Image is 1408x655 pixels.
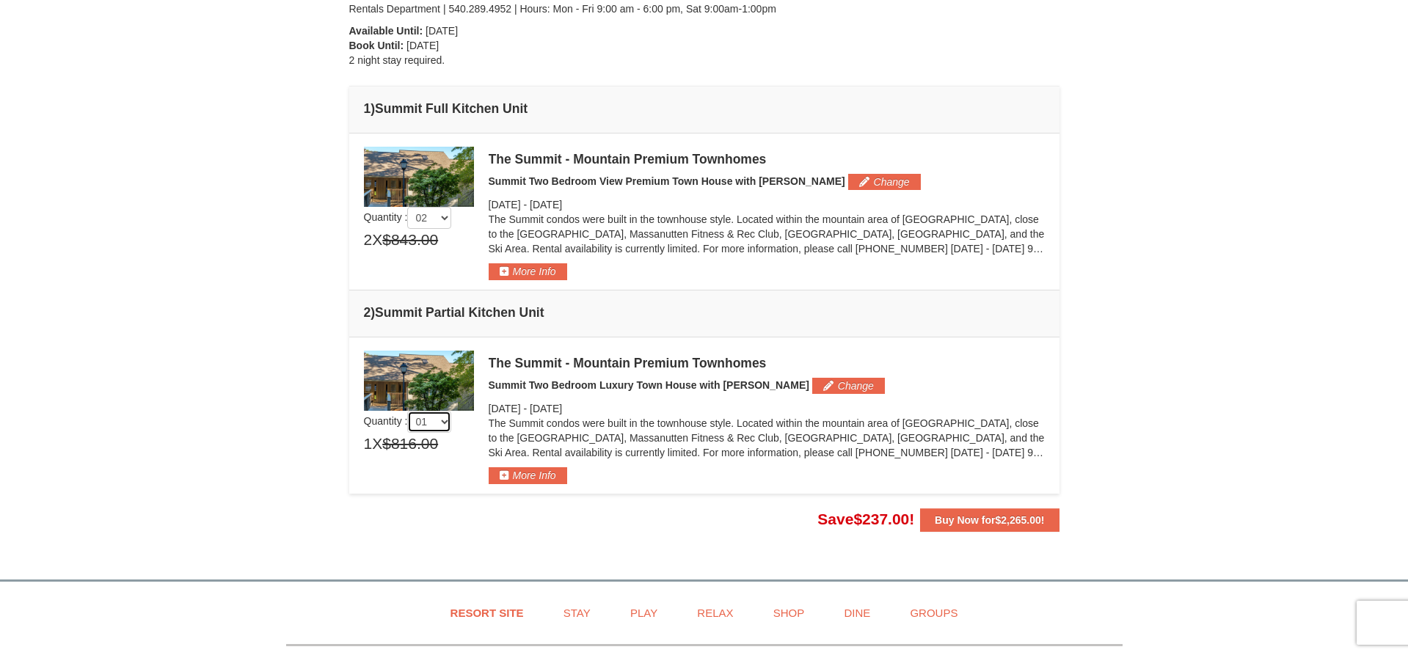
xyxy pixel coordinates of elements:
[372,229,382,251] span: X
[825,596,889,629] a: Dine
[812,378,885,394] button: Change
[755,596,823,629] a: Shop
[523,403,527,414] span: -
[489,467,567,483] button: More Info
[489,212,1045,256] p: The Summit condos were built in the townhouse style. Located within the mountain area of [GEOGRAP...
[545,596,609,629] a: Stay
[489,416,1045,460] p: The Summit condos were built in the townhouse style. Located within the mountain area of [GEOGRAP...
[426,25,458,37] span: [DATE]
[382,229,438,251] span: $843.00
[371,101,375,116] span: )
[996,514,1041,526] span: $2,265.00
[679,596,751,629] a: Relax
[382,433,438,455] span: $816.00
[349,40,404,51] strong: Book Until:
[935,514,1044,526] strong: Buy Now for !
[853,511,909,527] span: $237.00
[349,25,423,37] strong: Available Until:
[489,175,845,187] span: Summit Two Bedroom View Premium Town House with [PERSON_NAME]
[349,54,445,66] span: 2 night stay required.
[817,511,914,527] span: Save !
[364,211,452,223] span: Quantity :
[432,596,542,629] a: Resort Site
[891,596,976,629] a: Groups
[523,199,527,211] span: -
[406,40,439,51] span: [DATE]
[371,305,375,320] span: )
[489,356,1045,370] div: The Summit - Mountain Premium Townhomes
[612,596,676,629] a: Play
[489,263,567,279] button: More Info
[489,152,1045,167] div: The Summit - Mountain Premium Townhomes
[364,351,474,411] img: 19219034-1-0eee7e00.jpg
[530,403,562,414] span: [DATE]
[364,147,474,207] img: 19219034-1-0eee7e00.jpg
[848,174,921,190] button: Change
[489,199,521,211] span: [DATE]
[489,403,521,414] span: [DATE]
[364,101,1045,116] h4: 1 Summit Full Kitchen Unit
[364,229,373,251] span: 2
[372,433,382,455] span: X
[920,508,1059,532] button: Buy Now for$2,265.00!
[530,199,562,211] span: [DATE]
[364,433,373,455] span: 1
[489,379,809,391] span: Summit Two Bedroom Luxury Town House with [PERSON_NAME]
[364,305,1045,320] h4: 2 Summit Partial Kitchen Unit
[364,415,452,427] span: Quantity :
